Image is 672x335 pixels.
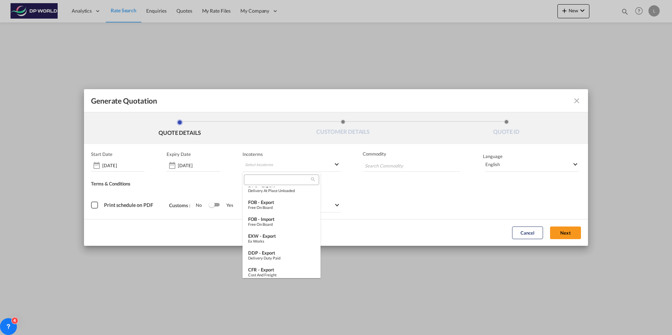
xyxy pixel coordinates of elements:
div: DDP - export [248,250,315,256]
md-icon: icon-magnify [310,177,316,182]
div: EXW - export [248,233,315,239]
div: CFR - export [248,267,315,272]
div: Free on Board [248,222,315,226]
div: Ex Works [248,239,315,243]
div: FOB - import [248,216,315,222]
div: Delivery Duty Paid [248,256,315,260]
div: Delivery at Place Unloaded [248,188,315,193]
div: Cost and Freight [248,272,315,277]
div: Free on Board [248,205,315,210]
div: FOB - export [248,199,315,205]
